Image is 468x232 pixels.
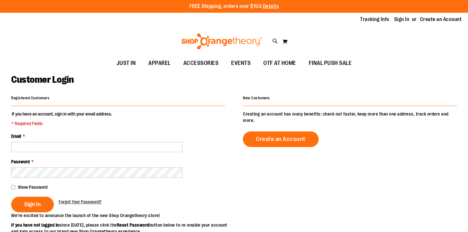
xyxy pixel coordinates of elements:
[177,56,225,71] a: ACCESSORIES
[420,16,462,23] a: Create an Account
[302,56,358,71] a: FINAL PUSH SALE
[360,16,389,23] a: Tracking Info
[11,74,74,85] span: Customer Login
[11,134,21,139] span: Email
[110,56,142,71] a: JUST IN
[256,136,306,143] span: Create an Account
[12,120,112,127] span: * Required Fields
[243,96,270,100] strong: New Customers
[394,16,409,23] a: Sign In
[11,197,54,212] button: Sign In
[189,3,279,10] p: FREE Shipping, orders over $150.
[11,111,113,127] legend: If you have an account, sign in with your email address.
[117,222,149,228] strong: Reset Password
[11,159,30,164] span: Password
[183,56,219,70] span: ACCESSORIES
[148,56,171,70] span: APPAREL
[257,56,302,71] a: OTF AT HOME
[309,56,352,70] span: FINAL PUSH SALE
[59,199,102,204] span: Forgot Your Password?
[18,185,47,190] span: Show Password
[263,56,296,70] span: OTF AT HOME
[11,222,59,228] strong: If you have not logged in
[59,199,102,205] a: Forgot Your Password?
[11,96,49,100] strong: Registered Customers
[231,56,251,70] span: EVENTS
[181,33,263,49] img: Shop Orangetheory
[11,212,234,219] p: We’re excited to announce the launch of the new Shop Orangetheory store!
[225,56,257,71] a: EVENTS
[142,56,177,71] a: APPAREL
[243,111,457,123] p: Creating an account has many benefits: check out faster, keep more than one address, track orders...
[243,131,319,147] a: Create an Account
[117,56,136,70] span: JUST IN
[24,201,41,208] span: Sign In
[263,4,279,9] a: Details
